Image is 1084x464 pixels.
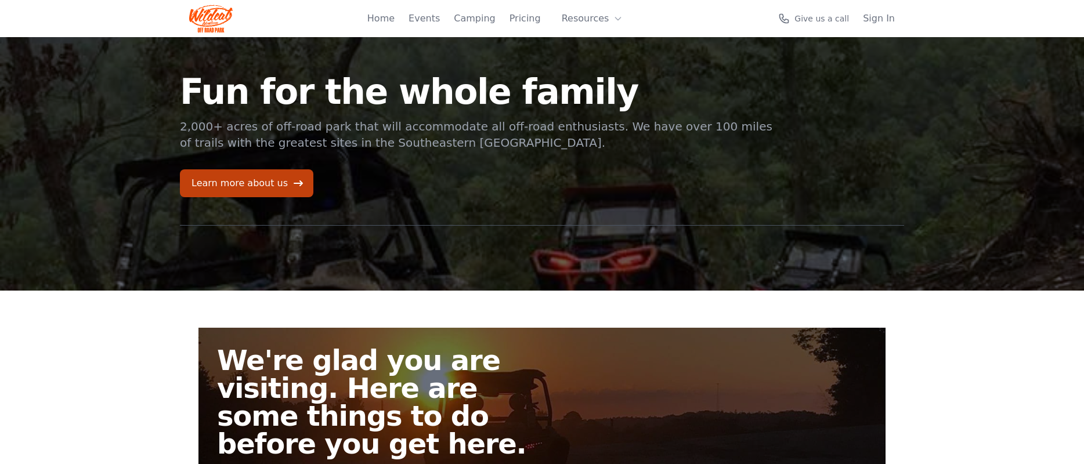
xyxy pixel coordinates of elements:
[409,12,440,26] a: Events
[180,74,774,109] h1: Fun for the whole family
[217,346,551,458] h2: We're glad you are visiting. Here are some things to do before you get here.
[778,13,849,24] a: Give us a call
[189,5,233,32] img: Wildcat Logo
[180,169,313,197] a: Learn more about us
[180,118,774,151] p: 2,000+ acres of off-road park that will accommodate all off-road enthusiasts. We have over 100 mi...
[367,12,395,26] a: Home
[454,12,495,26] a: Camping
[794,13,849,24] span: Give us a call
[863,12,895,26] a: Sign In
[510,12,541,26] a: Pricing
[555,7,630,30] button: Resources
